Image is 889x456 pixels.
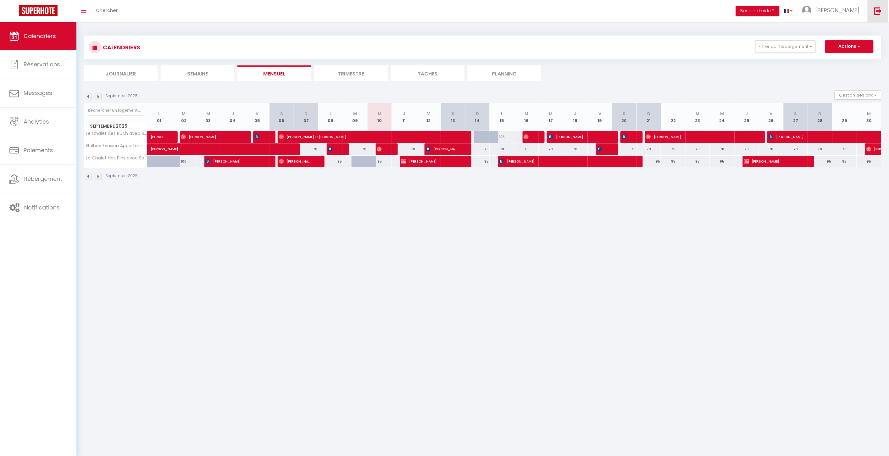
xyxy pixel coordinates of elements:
[759,103,784,131] th: 26
[465,143,490,155] div: 70
[441,103,465,131] th: 13
[19,5,58,16] img: Super Booking
[825,40,874,53] button: Actions
[220,103,245,131] th: 04
[623,111,626,117] abbr: S
[710,103,735,131] th: 24
[150,140,237,152] span: [PERSON_NAME]
[206,111,210,117] abbr: M
[696,111,700,117] abbr: M
[403,111,405,117] abbr: J
[465,103,490,131] th: 14
[686,143,710,155] div: 70
[794,111,797,117] abbr: S
[844,111,846,117] abbr: L
[647,111,650,117] abbr: D
[746,111,748,117] abbr: J
[280,111,283,117] abbr: S
[759,143,784,155] div: 70
[646,131,752,143] span: [PERSON_NAME]
[196,103,220,131] th: 03
[294,143,319,155] div: 70
[597,143,605,155] span: [PERSON_NAME]
[598,111,601,117] abbr: V
[686,103,710,131] th: 23
[770,111,773,117] abbr: V
[24,203,60,211] span: Notifications
[563,103,588,131] th: 18
[182,111,186,117] abbr: M
[735,103,759,131] th: 25
[808,143,832,155] div: 70
[476,111,479,117] abbr: D
[501,111,503,117] abbr: L
[318,156,343,167] div: 95
[819,111,822,117] abbr: D
[686,156,710,167] div: 95
[661,103,686,131] th: 22
[490,131,514,143] div: 105
[24,146,53,154] span: Paiements
[490,143,514,155] div: 70
[84,122,147,131] span: Septembre 2025
[465,156,490,167] div: 95
[710,156,735,167] div: 95
[514,143,539,155] div: 70
[161,65,234,81] li: Semaine
[416,103,441,131] th: 12
[304,111,308,117] abbr: D
[612,143,637,155] div: 70
[85,156,148,160] span: Le Chalet des Pins avec Spa , Sauna et Terrasse
[862,428,884,451] iframe: Chat
[101,40,140,54] h3: CALENDRIERS
[367,156,392,167] div: 95
[147,143,172,155] a: [PERSON_NAME]
[832,156,857,167] div: 95
[835,90,881,100] button: Gestion des prix
[88,105,143,116] input: Rechercher un logement...
[857,156,881,167] div: 95
[24,89,52,97] span: Messages
[452,111,454,117] abbr: S
[158,111,160,117] abbr: L
[105,173,138,179] p: Septembre 2025
[783,103,808,131] th: 27
[661,156,686,167] div: 95
[256,111,258,117] abbr: V
[314,65,388,81] li: Trimestre
[832,143,857,155] div: 70
[622,131,630,143] span: [PERSON_NAME]
[736,6,780,16] button: Besoin d'aide ?
[392,143,416,155] div: 70
[294,103,319,131] th: 07
[808,156,832,167] div: 95
[468,65,541,81] li: Planning
[85,131,148,136] span: Le Chalet des Buch avec Spa et Terrasse
[769,131,841,143] span: [PERSON_NAME]
[636,103,661,131] th: 21
[328,143,336,155] span: [PERSON_NAME]
[401,155,458,167] span: [PERSON_NAME]
[710,143,735,155] div: 70
[612,103,637,131] th: 20
[5,3,24,21] button: Ouvrir le widget de chat LiveChat
[525,111,528,117] abbr: M
[318,103,343,131] th: 08
[808,103,832,131] th: 28
[231,111,234,117] abbr: J
[499,155,630,167] span: [PERSON_NAME]
[171,103,196,131] th: 02
[802,6,812,15] img: ...
[377,143,385,155] span: [PERSON_NAME][DEMOGRAPHIC_DATA]
[85,143,148,148] span: Golbey Evasion Appartement avec terrasse suspendue & parking
[147,103,172,131] th: 01
[548,131,605,143] span: [PERSON_NAME]
[539,143,563,155] div: 70
[24,118,49,125] span: Analytics
[330,111,331,117] abbr: L
[672,111,674,117] abbr: L
[24,32,56,40] span: Calendriers
[254,131,263,143] span: [PERSON_NAME]
[343,103,367,131] th: 09
[279,155,312,167] span: [PERSON_NAME]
